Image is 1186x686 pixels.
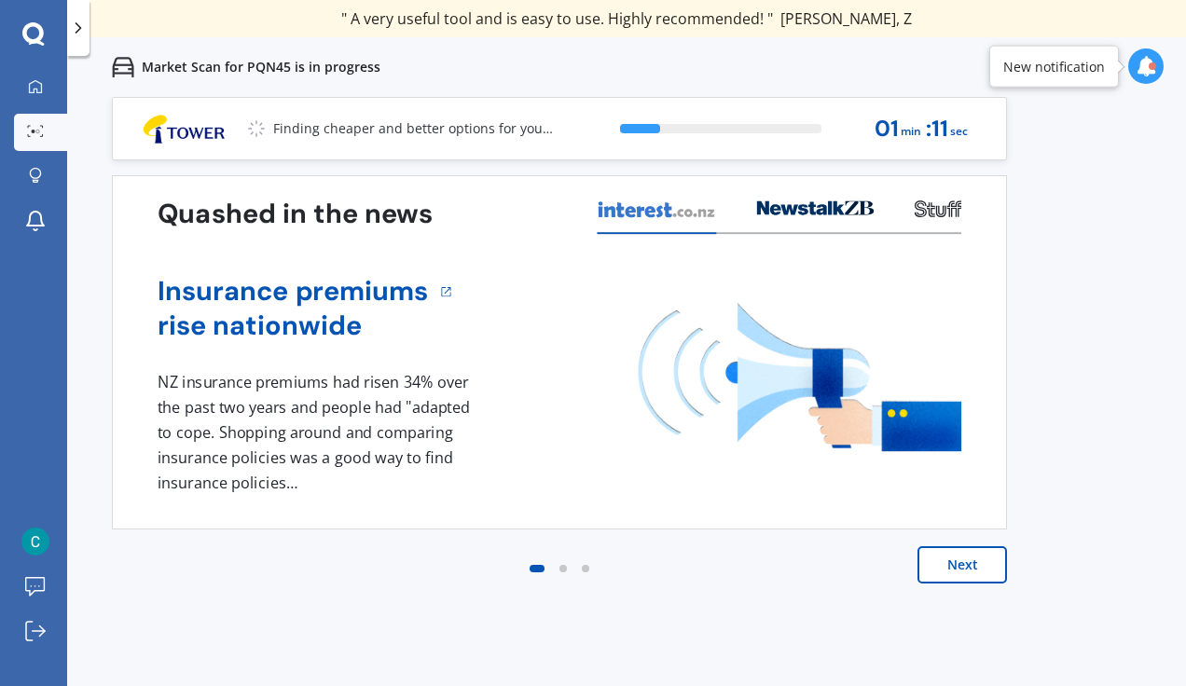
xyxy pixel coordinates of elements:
a: rise nationwide [158,309,429,343]
button: Next [917,546,1007,583]
span: 01 [875,117,899,142]
a: Insurance premiums [158,274,429,309]
span: : 11 [926,117,948,142]
span: min [901,119,921,144]
img: media image [639,303,961,451]
h3: Quashed in the news [158,197,433,231]
p: Market Scan for PQN45 is in progress [142,58,380,76]
span: sec [950,119,968,144]
div: NZ insurance premiums had risen 34% over the past two years and people had "adapted to cope. Shop... [158,370,476,495]
div: New notification [1003,57,1105,75]
img: car.f15378c7a67c060ca3f3.svg [112,56,134,78]
p: Finding cheaper and better options for you... [273,119,553,138]
img: ACg8ocKZMhTihOaRDkxqYbzrEV4oLfBRfqDpbubOaR-DE-LVh9g=s96-c [21,528,49,556]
